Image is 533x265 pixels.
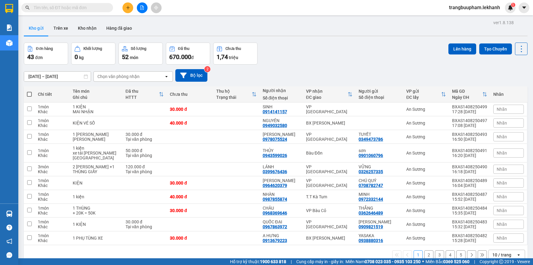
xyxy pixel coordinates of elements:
button: 3 [435,250,444,259]
div: BX [PERSON_NAME] [306,236,352,241]
div: VP [GEOGRAPHIC_DATA] [306,104,352,114]
div: An Sương [406,222,446,227]
span: Nhãn [497,194,507,199]
button: Trên xe [49,21,73,35]
div: Mã GD [452,89,482,94]
div: 0987855874 [263,197,287,202]
div: Chi tiết [38,92,67,97]
div: NHÀN [263,192,300,197]
div: Ghi chú [73,95,119,100]
span: file-add [140,6,144,10]
div: An Sương [406,107,446,112]
div: 1 kiện [73,194,119,199]
div: MAI NHẬN [73,109,119,114]
div: 0972332144 [359,197,383,202]
strong: 0708 023 035 - 0935 103 250 [365,259,421,264]
button: Kho nhận [73,21,101,35]
span: Miền Bắc [425,258,469,265]
div: 0914141157 [263,109,287,114]
div: LÁNH [263,164,300,169]
div: 15:35 [DATE] [452,211,487,215]
strong: 1900 633 818 [260,259,286,264]
th: Toggle SortBy [122,86,167,103]
div: 0349473786 [359,137,383,142]
div: BXAS1408250482 [452,233,487,238]
span: message [6,252,12,258]
span: Nhãn [497,107,507,112]
div: BXAS1408250487 [452,192,487,197]
div: 0964620379 [263,183,287,188]
div: An Sương [406,194,446,199]
input: Tìm tên, số ĐT hoặc mã đơn [34,4,106,11]
div: 1 KIỆN [73,222,119,227]
div: 10 / trang [492,252,511,258]
div: 30.000 đ [170,236,210,241]
div: Tên món [73,89,119,94]
div: Chưa thu [170,92,210,97]
div: 0967863972 [263,224,287,229]
div: 15:32 [DATE] [452,224,487,229]
div: Ngày ĐH [452,95,482,100]
div: Người gửi [359,89,400,94]
div: Bàu Đồn [306,151,352,155]
div: Khác [38,153,67,158]
div: 0399676436 [263,169,287,174]
span: 52 [122,53,129,61]
div: VP gửi [406,89,441,94]
div: Tại văn phòng [126,153,164,158]
div: QUỐC ĐẠI [263,219,300,224]
div: ĐC giao [306,95,348,100]
div: Nhãn [493,92,524,97]
div: 1 KIỆN MAI NHẬN [73,132,119,142]
div: ANH GIANG [263,178,300,183]
th: Toggle SortBy [403,86,449,103]
span: copyright [499,259,503,264]
sup: 1 [511,3,515,7]
div: Khối lượng [83,47,102,51]
div: 1 PHỤ TÙNG XE [73,236,119,241]
div: 0943599026 [263,153,287,158]
div: BXAS1408250491 [452,148,487,153]
div: An Sương [406,167,446,172]
div: 1 món [38,104,67,109]
div: 1 món [38,148,67,153]
button: file-add [137,2,148,13]
div: 0909821519 [359,224,383,229]
div: Đã thu [178,47,189,51]
div: An Sương [406,208,446,213]
div: xe tải giao phước đông [73,151,119,160]
span: question-circle [6,225,12,230]
div: THẮNG [359,206,400,211]
div: An Sương [406,121,446,125]
span: plus [126,6,130,10]
div: 50.000 đ [126,148,164,153]
div: Người nhận [263,88,300,93]
span: Miền Nam [345,258,421,265]
button: plus [122,2,133,13]
div: 40.000 đ [170,121,210,125]
div: YASAKA [359,233,400,238]
img: solution-icon [6,24,13,31]
div: Khác [38,109,67,114]
div: 30.000 đ [170,107,210,112]
div: 1 món [38,192,67,197]
div: 0362646489 [359,211,383,215]
sup: 2 [204,66,210,72]
div: 30.000 đ [170,208,210,213]
button: Lên hàng [448,43,476,54]
div: Chưa thu [225,47,241,51]
button: 2 [424,250,433,259]
div: 30.000 đ [126,132,164,137]
div: BXAS1408250497 [452,118,487,123]
span: | [291,258,292,265]
div: Chọn văn phòng nhận [97,73,140,80]
div: 2 THÙNG SƠN +1 THÙNG GIẤY [73,164,119,174]
span: 1,74 [217,53,228,61]
button: Kho gửi [24,21,49,35]
img: icon-new-feature [508,5,513,10]
div: BXAS1408250490 [452,164,487,169]
div: 1 món [38,118,67,123]
div: 3 món [38,164,67,169]
div: 16:18 [DATE] [452,169,487,174]
div: Khác [38,183,67,188]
